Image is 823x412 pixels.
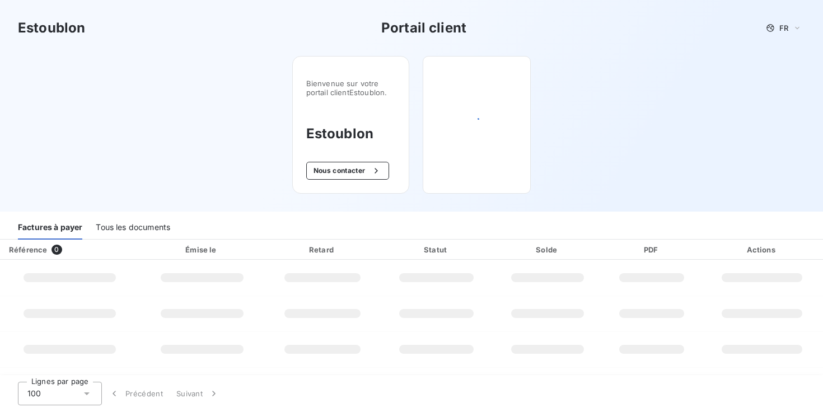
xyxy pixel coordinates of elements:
div: Tous les documents [96,216,170,240]
button: Nous contacter [306,162,389,180]
div: Émise le [142,244,263,255]
div: Référence [9,245,47,254]
span: 100 [27,388,41,399]
div: Solde [495,244,600,255]
div: Factures à payer [18,216,82,240]
div: Actions [703,244,821,255]
button: Précédent [102,382,170,405]
button: Suivant [170,382,226,405]
h3: Estoublon [18,18,85,38]
span: 0 [52,245,62,255]
div: Retard [267,244,378,255]
h3: Portail client [381,18,466,38]
span: Bienvenue sur votre portail client Estoublon . [306,79,395,97]
div: Statut [382,244,490,255]
span: FR [779,24,788,32]
h3: Estoublon [306,124,395,144]
div: PDF [605,244,699,255]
